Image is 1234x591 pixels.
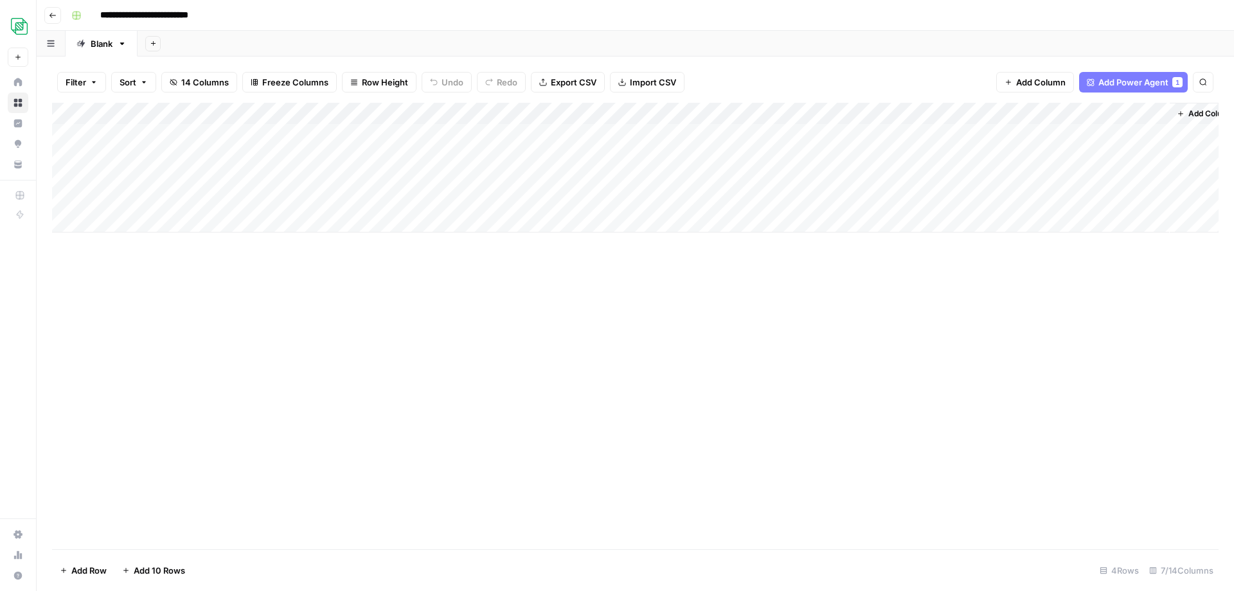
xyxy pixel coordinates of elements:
span: 14 Columns [181,76,229,89]
button: Help + Support [8,565,28,586]
button: Freeze Columns [242,72,337,93]
span: Add 10 Rows [134,564,185,577]
span: Add Column [1188,108,1233,119]
button: Row Height [342,72,416,93]
span: Add Row [71,564,107,577]
a: Opportunities [8,134,28,154]
span: Filter [66,76,86,89]
div: 4 Rows [1095,560,1144,581]
button: Workspace: tvScientific [8,10,28,42]
button: Add Power Agent1 [1079,72,1188,93]
a: Browse [8,93,28,113]
a: Blank [66,31,138,57]
button: Add Column [996,72,1074,93]
button: Filter [57,72,106,93]
span: Row Height [362,76,408,89]
div: 1 [1172,77,1183,87]
button: Redo [477,72,526,93]
img: tvScientific Logo [8,15,31,38]
a: Home [8,72,28,93]
span: Redo [497,76,517,89]
span: Undo [442,76,463,89]
button: Export CSV [531,72,605,93]
button: 14 Columns [161,72,237,93]
button: Undo [422,72,472,93]
span: Freeze Columns [262,76,328,89]
span: 1 [1176,77,1179,87]
div: 7/14 Columns [1144,560,1219,581]
button: Add 10 Rows [114,560,193,581]
span: Export CSV [551,76,596,89]
a: Your Data [8,154,28,175]
span: Add Column [1016,76,1066,89]
span: Import CSV [630,76,676,89]
a: Settings [8,524,28,545]
span: Sort [120,76,136,89]
button: Sort [111,72,156,93]
a: Usage [8,545,28,565]
button: Add Row [52,560,114,581]
a: Insights [8,113,28,134]
span: Add Power Agent [1098,76,1168,89]
div: Blank [91,37,112,50]
button: Import CSV [610,72,684,93]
